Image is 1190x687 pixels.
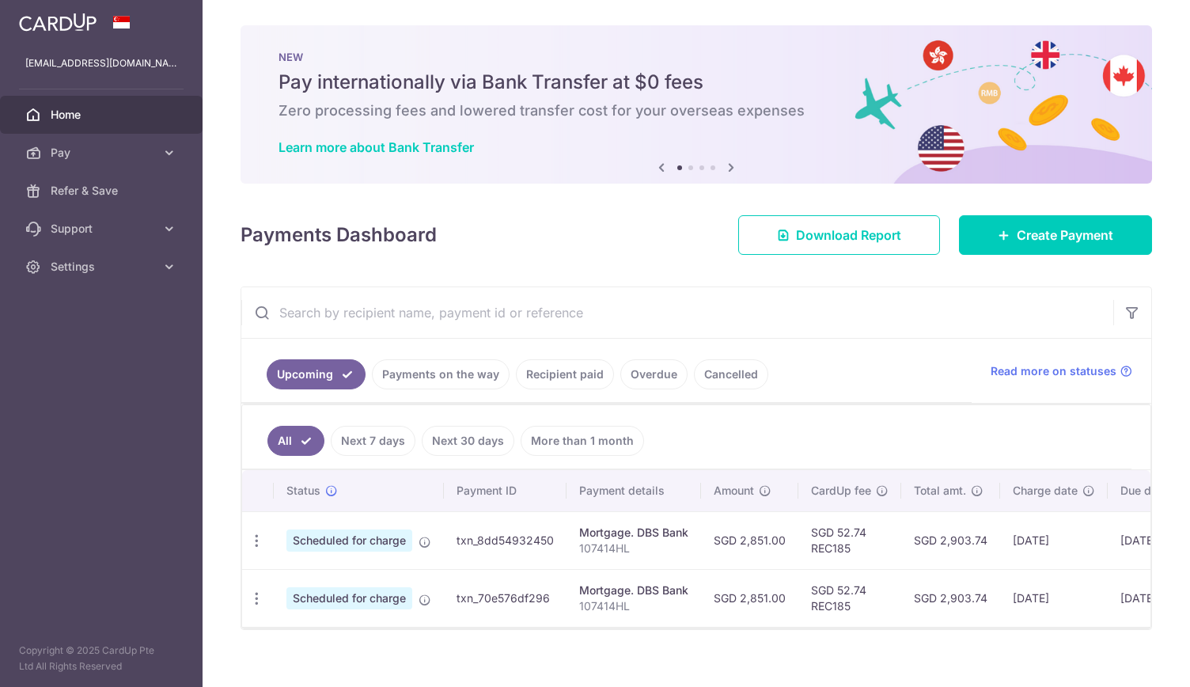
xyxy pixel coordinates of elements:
[579,525,688,541] div: Mortgage. DBS Bank
[241,25,1152,184] img: Bank transfer banner
[422,426,514,456] a: Next 30 days
[991,363,1132,379] a: Read more on statuses
[19,13,97,32] img: CardUp
[51,221,155,237] span: Support
[279,51,1114,63] p: NEW
[444,470,567,511] th: Payment ID
[579,541,688,556] p: 107414HL
[1000,511,1108,569] td: [DATE]
[701,511,798,569] td: SGD 2,851.00
[241,221,437,249] h4: Payments Dashboard
[279,139,474,155] a: Learn more about Bank Transfer
[991,363,1116,379] span: Read more on statuses
[798,569,901,627] td: SGD 52.74 REC185
[714,483,754,499] span: Amount
[567,470,701,511] th: Payment details
[1000,569,1108,627] td: [DATE]
[798,511,901,569] td: SGD 52.74 REC185
[1120,483,1168,499] span: Due date
[1017,226,1113,245] span: Create Payment
[959,215,1152,255] a: Create Payment
[701,569,798,627] td: SGD 2,851.00
[241,287,1113,338] input: Search by recipient name, payment id or reference
[901,569,1000,627] td: SGD 2,903.74
[51,107,155,123] span: Home
[516,359,614,389] a: Recipient paid
[279,70,1114,95] h5: Pay internationally via Bank Transfer at $0 fees
[901,511,1000,569] td: SGD 2,903.74
[811,483,871,499] span: CardUp fee
[286,529,412,552] span: Scheduled for charge
[25,55,177,71] p: [EMAIL_ADDRESS][DOMAIN_NAME]
[444,511,567,569] td: txn_8dd54932450
[372,359,510,389] a: Payments on the way
[579,583,688,598] div: Mortgage. DBS Bank
[521,426,644,456] a: More than 1 month
[914,483,966,499] span: Total amt.
[331,426,415,456] a: Next 7 days
[51,145,155,161] span: Pay
[796,226,901,245] span: Download Report
[51,183,155,199] span: Refer & Save
[579,598,688,614] p: 107414HL
[279,101,1114,120] h6: Zero processing fees and lowered transfer cost for your overseas expenses
[51,259,155,275] span: Settings
[1013,483,1078,499] span: Charge date
[267,426,324,456] a: All
[286,483,320,499] span: Status
[620,359,688,389] a: Overdue
[444,569,567,627] td: txn_70e576df296
[267,359,366,389] a: Upcoming
[738,215,940,255] a: Download Report
[286,587,412,609] span: Scheduled for charge
[694,359,768,389] a: Cancelled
